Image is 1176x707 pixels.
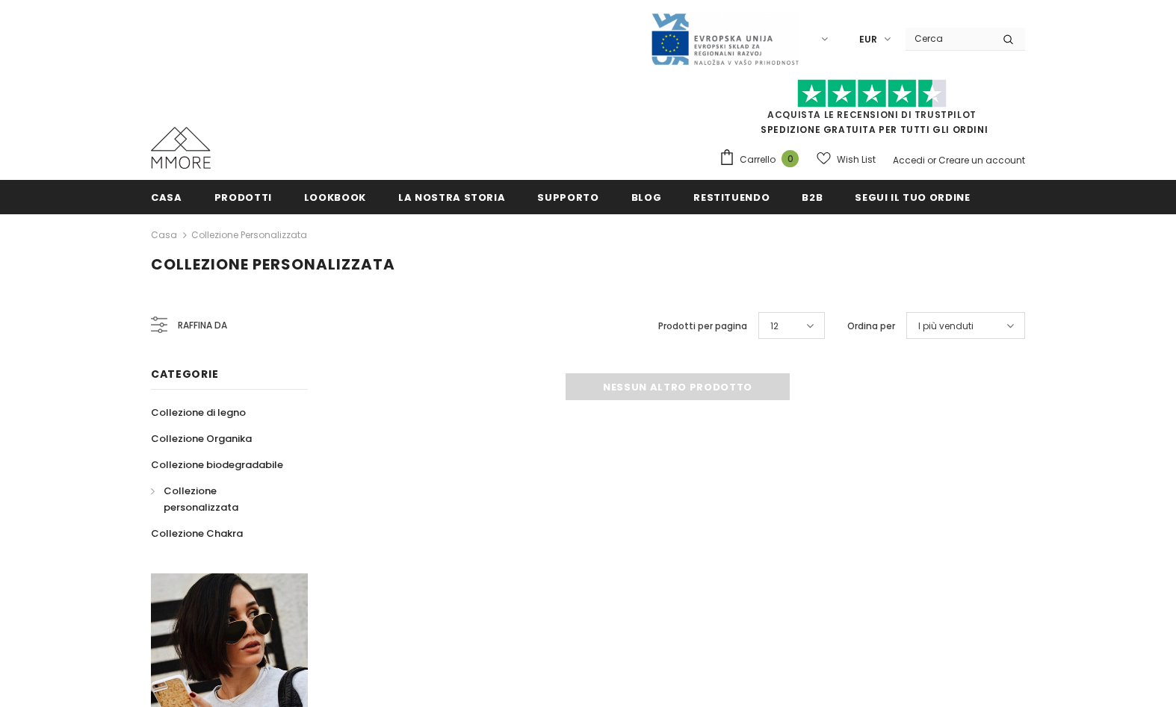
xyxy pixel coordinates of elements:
a: Collezione personalizzata [191,228,307,241]
a: Collezione Organika [151,426,252,452]
a: La nostra storia [398,180,505,214]
span: or [927,154,936,166]
span: SPEDIZIONE GRATUITA PER TUTTI GLI ORDINI [719,86,1025,136]
input: Search Site [906,28,991,49]
span: Categorie [151,367,218,381]
span: Wish List [837,152,876,167]
span: B2B [802,190,823,205]
a: Carrello 0 [719,149,806,171]
span: Restituendo [693,190,770,205]
span: supporto [537,190,598,205]
span: Segui il tuo ordine [855,190,970,205]
a: Segui il tuo ordine [855,180,970,214]
a: Lookbook [304,180,366,214]
a: Creare un account [938,154,1025,166]
span: Collezione Chakra [151,526,243,541]
span: Carrello [740,152,776,167]
label: Ordina per [847,319,895,334]
a: Wish List [817,146,876,172]
a: Acquista le recensioni di TrustPilot [767,108,977,121]
span: Collezione di legno [151,405,246,420]
a: B2B [802,180,823,214]
img: Javni Razpis [650,12,799,66]
span: Collezione biodegradabile [151,458,283,472]
a: Casa [151,226,177,244]
a: Prodotti [214,180,272,214]
span: Blog [631,190,662,205]
span: La nostra storia [398,190,505,205]
img: Casi MMORE [151,127,211,169]
span: 0 [782,150,799,167]
a: Casa [151,180,182,214]
span: Lookbook [304,190,366,205]
a: Javni Razpis [650,32,799,45]
span: I più venduti [918,319,974,334]
span: Casa [151,190,182,205]
a: Collezione Chakra [151,520,243,546]
a: Blog [631,180,662,214]
span: Collezione Organika [151,432,252,446]
a: Restituendo [693,180,770,214]
span: EUR [859,32,877,47]
img: Fidati di Pilot Stars [797,79,947,108]
label: Prodotti per pagina [658,319,747,334]
a: Collezione personalizzata [151,478,291,520]
a: supporto [537,180,598,214]
span: 12 [770,319,779,334]
span: Collezione personalizzata [164,484,238,514]
span: Raffina da [178,317,227,334]
a: Collezione biodegradabile [151,452,283,478]
a: Collezione di legno [151,399,246,426]
a: Accedi [893,154,925,166]
span: Collezione personalizzata [151,254,395,275]
span: Prodotti [214,190,272,205]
